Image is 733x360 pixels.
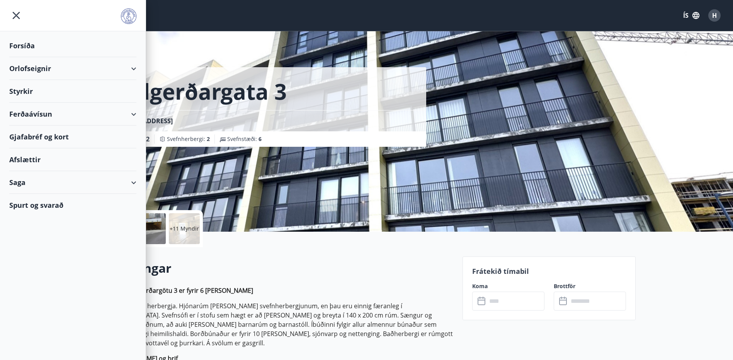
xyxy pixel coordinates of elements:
button: H [705,6,724,25]
p: +11 Myndir [170,225,199,233]
div: Saga [9,171,136,194]
img: union_logo [121,8,136,24]
div: Orlofseignir [9,57,136,80]
strong: Íbúðin við Hallgerðargötu 3 er fyrir 6 [PERSON_NAME] [98,286,253,295]
div: Afslættir [9,148,136,171]
div: Ferðaávísun [9,103,136,126]
span: 6 [259,135,262,143]
span: H [712,11,717,20]
div: Forsíða [9,34,136,57]
div: Styrkir [9,80,136,103]
label: Koma [472,282,544,290]
p: Íbúðin er þriggja herbergja. Hjónarúm [PERSON_NAME] svefnherbergjunum, en þau eru einnig færanleg... [98,301,453,348]
h1: Hallgerðargata 3 [107,76,287,106]
div: Gjafabréf og kort [9,126,136,148]
span: Svefnstæði : [227,135,262,143]
span: Svefnherbergi : [167,135,210,143]
span: 2 [207,135,210,143]
button: menu [9,8,23,22]
h2: Upplýsingar [98,260,453,277]
label: Brottför [554,282,626,290]
div: Spurt og svarað [9,194,136,216]
button: ÍS [679,8,704,22]
p: Frátekið tímabil [472,266,626,276]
